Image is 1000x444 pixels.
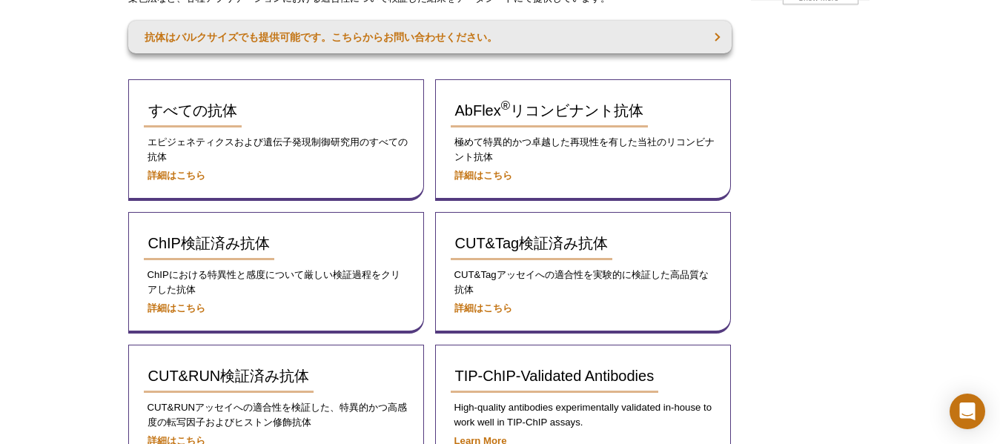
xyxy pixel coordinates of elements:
[501,99,510,113] sup: ®
[144,228,274,260] a: ChIP検証済み抗体
[454,170,512,181] a: 詳細はこちら
[451,135,715,165] p: 極めて特異的かつ卓越した再現性を有した当社のリコンビナント抗体
[128,21,732,53] a: 抗体はバルクサイズでも提供可能です。こちらからお問い合わせください。
[455,235,609,251] span: CUT&Tag検証済み抗体
[144,360,314,393] a: CUT&RUN検証済み抗体
[451,400,715,430] p: High-quality antibodies experimentally validated in-house to work well in TIP-ChIP assays.
[455,368,655,384] span: TIP-ChIP-Validated Antibodies
[451,268,715,297] p: CUT&Tagアッセイへの適合性を実験的に検証した高品質な抗体
[148,368,310,384] span: CUT&RUN検証済み抗体
[148,302,205,314] a: 詳細はこちら
[148,102,237,119] span: すべての抗体
[454,302,512,314] a: 詳細はこちら
[144,95,242,127] a: すべての抗体
[148,170,205,181] a: 詳細はこちら
[451,228,613,260] a: CUT&Tag検証済み抗体
[144,135,408,165] p: エピジェネティクスおよび遺伝子発現制御研究用のすべての抗体
[455,102,644,119] span: AbFlex リコンビナント抗体
[451,360,659,393] a: TIP-ChIP-Validated Antibodies
[144,400,408,430] p: CUT&RUNアッセイへの適合性を検証した、特異的かつ高感度の転写因子およびヒストン修飾抗体
[148,235,270,251] span: ChIP検証済み抗体
[144,268,408,297] p: ChIPにおける特異性と感度について厳しい検証過程をクリアした抗体
[950,394,985,429] div: Open Intercom Messenger
[451,95,649,127] a: AbFlex®リコンビナント抗体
